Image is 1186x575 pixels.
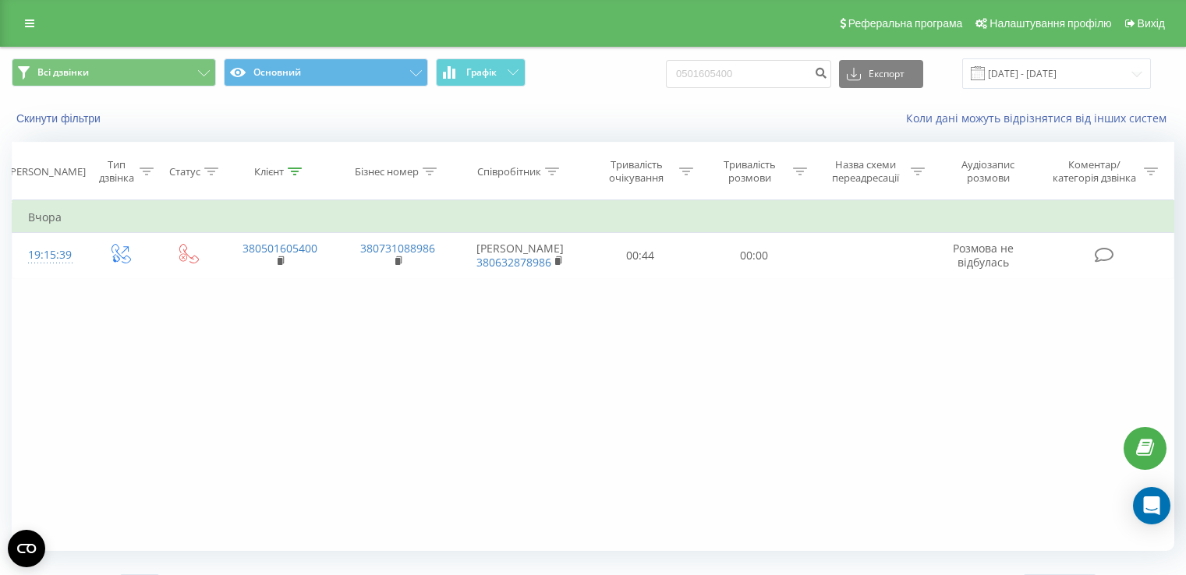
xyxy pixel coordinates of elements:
td: 00:00 [697,233,810,278]
div: Open Intercom Messenger [1133,487,1170,524]
input: Пошук за номером [666,60,831,88]
a: 380731088986 [360,241,435,256]
div: Співробітник [477,165,541,178]
button: Всі дзвінки [12,58,216,86]
button: Скинути фільтри [12,111,108,125]
div: Бізнес номер [355,165,419,178]
span: Графік [466,67,497,78]
td: [PERSON_NAME] [457,233,584,278]
span: Вихід [1138,17,1165,30]
div: [PERSON_NAME] [7,165,86,178]
div: Коментар/категорія дзвінка [1049,158,1140,185]
button: Open CMP widget [8,530,45,567]
a: Коли дані можуть відрізнятися вiд інших систем [906,111,1174,125]
span: Розмова не відбулась [953,241,1014,270]
div: Клієнт [254,165,284,178]
td: 00:44 [584,233,697,278]
button: Графік [436,58,526,86]
span: Налаштування профілю [990,17,1111,30]
button: Експорт [839,60,923,88]
div: 19:15:39 [28,240,69,270]
a: 380632878986 [476,255,551,270]
div: Тривалість розмови [711,158,789,185]
span: Всі дзвінки [37,66,89,79]
button: Основний [224,58,428,86]
div: Аудіозапис розмови [943,158,1034,185]
span: Реферальна програма [848,17,963,30]
div: Статус [169,165,200,178]
div: Назва схеми переадресації [825,158,907,185]
a: 380501605400 [243,241,317,256]
div: Тип дзвінка [98,158,135,185]
td: Вчора [12,202,1174,233]
div: Тривалість очікування [598,158,676,185]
